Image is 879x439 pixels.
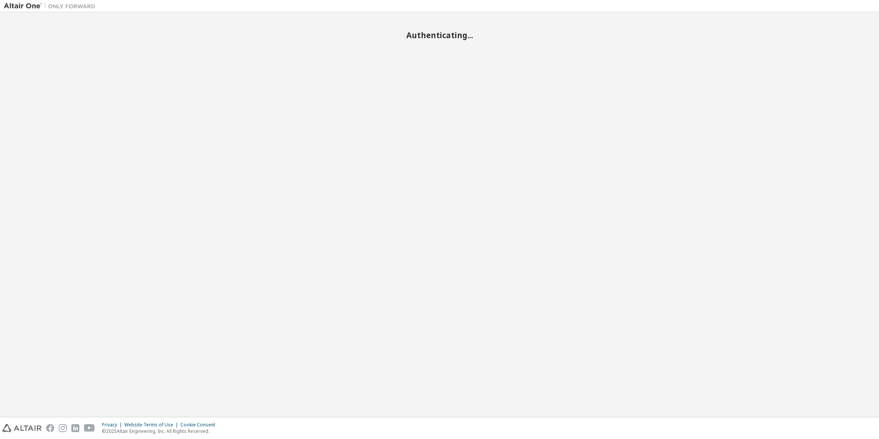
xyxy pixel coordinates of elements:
div: Website Terms of Use [124,422,180,428]
div: Privacy [102,422,124,428]
div: Cookie Consent [180,422,220,428]
img: facebook.svg [46,424,54,432]
img: altair_logo.svg [2,424,42,432]
img: linkedin.svg [71,424,79,432]
img: Altair One [4,2,99,10]
img: youtube.svg [84,424,95,432]
h2: Authenticating... [4,30,875,40]
img: instagram.svg [59,424,67,432]
p: © 2025 Altair Engineering, Inc. All Rights Reserved. [102,428,220,434]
